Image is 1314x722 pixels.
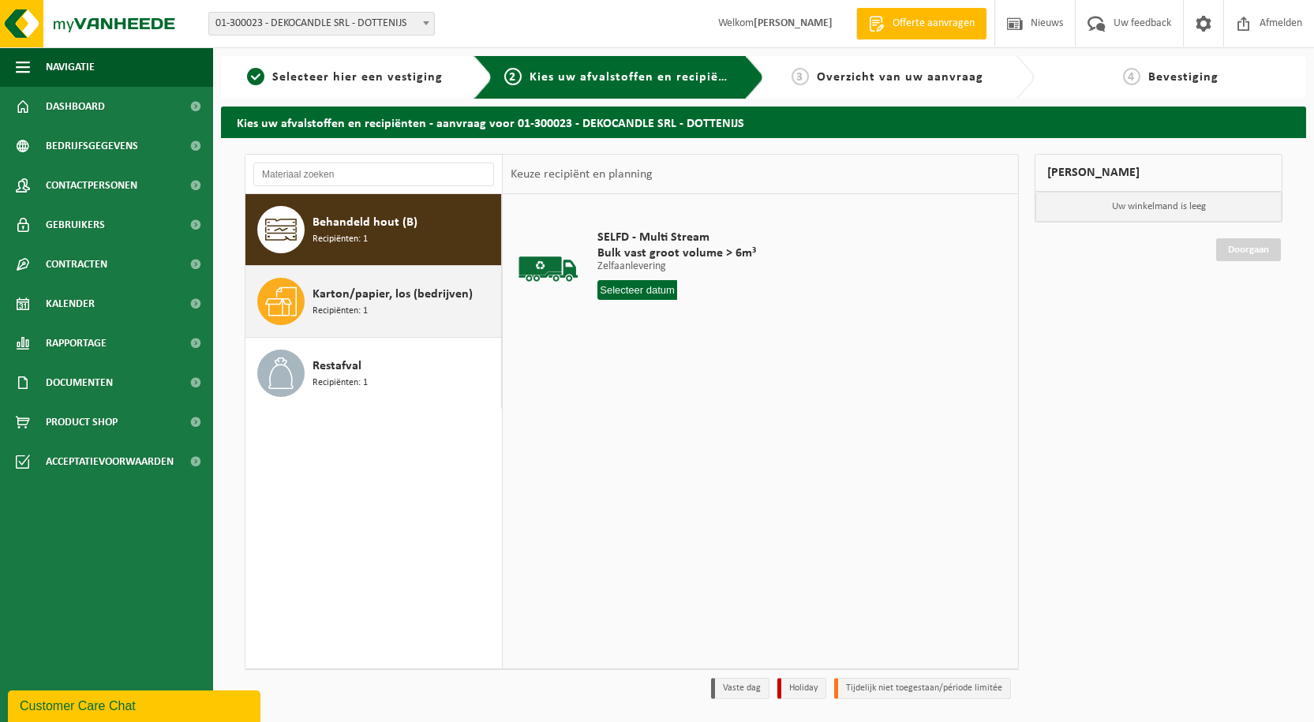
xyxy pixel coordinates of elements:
[597,245,756,261] span: Bulk vast groot volume > 6m³
[313,357,361,376] span: Restafval
[530,71,747,84] span: Kies uw afvalstoffen en recipiënten
[46,442,174,481] span: Acceptatievoorwaarden
[856,8,986,39] a: Offerte aanvragen
[889,16,979,32] span: Offerte aanvragen
[1216,238,1281,261] a: Doorgaan
[46,284,95,324] span: Kalender
[504,68,522,85] span: 2
[245,194,502,266] button: Behandeld hout (B) Recipiënten: 1
[1035,154,1282,192] div: [PERSON_NAME]
[229,68,461,87] a: 1Selecteer hier een vestiging
[46,166,137,205] span: Contactpersonen
[1123,68,1140,85] span: 4
[245,266,502,338] button: Karton/papier, los (bedrijven) Recipiënten: 1
[46,87,105,126] span: Dashboard
[209,13,434,35] span: 01-300023 - DEKOCANDLE SRL - DOTTENIJS
[8,687,264,722] iframe: chat widget
[792,68,809,85] span: 3
[221,107,1306,137] h2: Kies uw afvalstoffen en recipiënten - aanvraag voor 01-300023 - DEKOCANDLE SRL - DOTTENIJS
[754,17,833,29] strong: [PERSON_NAME]
[245,338,502,409] button: Restafval Recipiënten: 1
[1035,192,1282,222] p: Uw winkelmand is leeg
[247,68,264,85] span: 1
[597,230,756,245] span: SELFD - Multi Stream
[272,71,443,84] span: Selecteer hier een vestiging
[1148,71,1219,84] span: Bevestiging
[46,324,107,363] span: Rapportage
[46,205,105,245] span: Gebruikers
[46,126,138,166] span: Bedrijfsgegevens
[503,155,661,194] div: Keuze recipiënt en planning
[313,285,473,304] span: Karton/papier, los (bedrijven)
[777,678,826,699] li: Holiday
[46,363,113,402] span: Documenten
[46,402,118,442] span: Product Shop
[313,232,368,247] span: Recipiënten: 1
[711,678,769,699] li: Vaste dag
[46,245,107,284] span: Contracten
[597,280,677,300] input: Selecteer datum
[313,213,417,232] span: Behandeld hout (B)
[834,678,1011,699] li: Tijdelijk niet toegestaan/période limitée
[313,304,368,319] span: Recipiënten: 1
[313,376,368,391] span: Recipiënten: 1
[253,163,494,186] input: Materiaal zoeken
[597,261,756,272] p: Zelfaanlevering
[208,12,435,36] span: 01-300023 - DEKOCANDLE SRL - DOTTENIJS
[46,47,95,87] span: Navigatie
[817,71,983,84] span: Overzicht van uw aanvraag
